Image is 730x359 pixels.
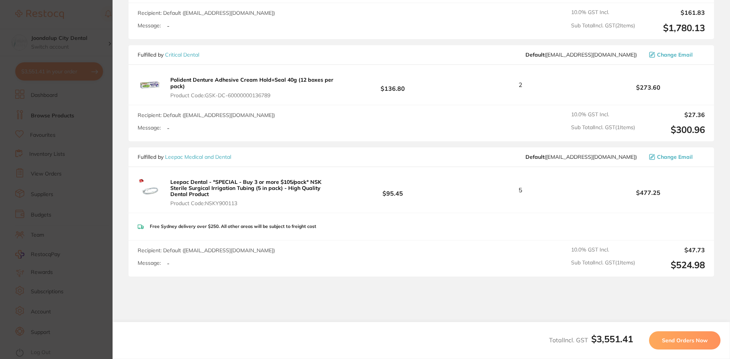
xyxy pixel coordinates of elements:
output: $1,780.13 [641,22,705,33]
b: $477.25 [592,189,705,196]
button: Leepac Dental - *SPECIAL - Buy 3 or more $105/pack* NSK Sterile Surgical Irrigation Tubing (5 in ... [168,179,336,207]
span: 10.0 % GST Incl. [571,111,635,118]
span: Sub Total Incl. GST ( 2 Items) [571,22,635,33]
b: Default [525,51,544,58]
img: NmU2NDZreg [138,178,162,202]
b: $3,551.41 [591,333,633,345]
span: sales@leepac.com.au [525,154,637,160]
b: $95.45 [336,183,449,197]
a: Critical Dental [165,51,199,58]
label: Message: [138,260,161,266]
span: Send Orders Now [662,337,708,344]
p: Free Sydney delivery over $250. All other areas will be subject to freight cost [150,224,316,229]
span: Change Email [657,52,693,58]
p: - [167,22,170,29]
output: $27.36 [641,111,705,118]
span: Product Code: GSK-DC-60000000136789 [170,92,334,98]
b: $273.60 [592,84,705,91]
b: $136.80 [336,78,449,92]
p: - [167,125,170,131]
p: - [167,260,170,267]
span: Total Incl. GST [549,336,633,344]
img: NnpwZWg3aw [138,73,162,97]
span: 2 [519,81,522,88]
button: Change Email [647,51,705,58]
b: Default [525,153,544,160]
output: $47.73 [641,247,705,253]
span: Change Email [657,154,693,160]
span: Recipient: Default ( [EMAIL_ADDRESS][DOMAIN_NAME] ) [138,112,275,119]
output: $161.83 [641,9,705,16]
span: 10.0 % GST Incl. [571,247,635,253]
span: info@criticaldental.com.au [525,52,637,58]
label: Message: [138,22,161,29]
a: Leepac Medical and Dental [165,153,231,160]
output: $300.96 [641,124,705,135]
label: Message: [138,125,161,131]
span: 10.0 % GST Incl. [571,9,635,16]
button: Change Email [647,153,705,160]
span: 5 [519,187,522,193]
button: Send Orders Now [649,331,720,350]
output: $524.98 [641,259,705,270]
span: Recipient: Default ( [EMAIL_ADDRESS][DOMAIN_NAME] ) [138,9,275,16]
p: Fulfilled by [138,52,199,58]
b: Leepac Dental - *SPECIAL - Buy 3 or more $105/pack* NSK Sterile Surgical Irrigation Tubing (5 in ... [170,179,321,198]
span: Product Code: NSKY900113 [170,200,334,206]
span: Recipient: Default ( [EMAIL_ADDRESS][DOMAIN_NAME] ) [138,247,275,254]
b: Polident Denture Adhesive Cream Hold+Seal 40g (12 boxes per pack) [170,76,333,89]
p: Fulfilled by [138,154,231,160]
span: Sub Total Incl. GST ( 1 Items) [571,124,635,135]
span: Sub Total Incl. GST ( 1 Items) [571,259,635,270]
button: Polident Denture Adhesive Cream Hold+Seal 40g (12 boxes per pack) Product Code:GSK-DC-60000000136789 [168,76,336,98]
